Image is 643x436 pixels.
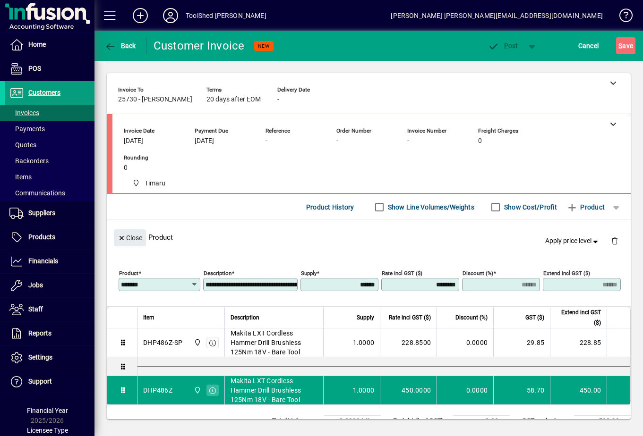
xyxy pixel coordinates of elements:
div: 450.0000 [386,386,431,395]
td: 0.0000 [437,328,493,357]
span: Staff [28,305,43,313]
button: Profile [155,7,186,24]
app-page-header-button: Delete [603,236,626,245]
span: P [504,42,508,50]
button: Close [114,229,146,246]
span: Home [28,41,46,48]
a: Knowledge Base [612,2,631,33]
span: Financial Year [27,407,68,414]
span: NEW [258,43,270,49]
span: 25730 - [PERSON_NAME] [118,96,192,103]
span: Support [28,377,52,385]
button: Apply price level [541,233,604,250]
span: Timaru [145,178,165,188]
mat-label: Rate incl GST ($) [382,270,422,277]
span: Makita LXT Cordless Hammer Drill Brushless 125Nm 18V - Bare Tool [231,328,318,357]
button: Delete [603,229,626,252]
span: Back [104,42,136,50]
mat-label: Description [204,270,231,277]
app-page-header-button: Back [94,37,146,54]
span: Products [28,233,55,241]
span: Items [9,173,32,181]
a: Payments [5,121,94,137]
span: - [266,137,267,145]
a: Suppliers [5,201,94,225]
span: 1.0000 [353,386,375,395]
td: Total Volume [267,416,324,427]
span: 0 [124,164,128,172]
span: Suppliers [28,209,55,217]
a: Communications [5,185,94,201]
mat-label: Product [119,270,138,277]
span: Description [231,312,259,323]
span: ost [488,42,518,50]
span: Product History [306,200,354,215]
mat-label: Extend incl GST ($) [543,270,590,277]
span: Reports [28,329,51,337]
td: GST exclusive [517,416,574,427]
a: Backorders [5,153,94,169]
td: Freight (incl GST) [388,416,453,427]
button: Cancel [576,37,601,54]
span: 0 [478,137,482,145]
td: 0.00 [453,416,510,427]
span: - [277,96,279,103]
span: S [618,42,622,50]
button: Save [616,37,635,54]
a: Invoices [5,105,94,121]
app-page-header-button: Close [111,233,148,242]
td: 0.0000 [437,376,493,404]
div: 228.8500 [386,338,431,347]
a: POS [5,57,94,81]
a: Support [5,370,94,394]
td: 450.00 [550,376,607,404]
span: Jobs [28,281,43,289]
a: Home [5,33,94,57]
button: Add [125,7,155,24]
div: [PERSON_NAME] [PERSON_NAME][EMAIL_ADDRESS][DOMAIN_NAME] [391,8,603,23]
a: Jobs [5,274,94,297]
button: Post [483,37,523,54]
span: Communications [9,189,65,197]
span: Licensee Type [27,427,68,434]
span: Quotes [9,141,36,149]
span: Timaru [129,177,169,189]
td: 590.30 [574,416,631,427]
button: Product History [302,199,358,216]
span: Extend incl GST ($) [556,307,601,328]
span: GST ($) [525,312,544,323]
span: Supply [357,312,374,323]
span: Close [118,230,142,246]
div: DHP486Z-SP [143,338,183,347]
span: Timaru [191,385,202,395]
mat-label: Supply [301,270,317,277]
a: Reports [5,322,94,345]
a: Financials [5,250,94,273]
span: Makita LXT Cordless Hammer Drill Brushless 125Nm 18V - Bare Tool [231,376,318,404]
span: Discount (%) [455,312,488,323]
td: 29.85 [493,328,550,357]
div: DHP486Z [143,386,172,395]
span: ave [618,38,633,53]
span: Payments [9,125,45,133]
a: Quotes [5,137,94,153]
span: Rounding [124,155,180,161]
span: - [407,137,409,145]
button: Back [102,37,138,54]
span: Timaru [191,337,202,348]
a: Settings [5,346,94,369]
span: Cancel [578,38,599,53]
span: POS [28,65,41,72]
span: Apply price level [545,236,600,246]
div: Product [107,220,631,254]
span: [DATE] [124,137,143,145]
span: Product [566,200,605,215]
a: Staff [5,298,94,321]
span: Rate incl GST ($) [389,312,431,323]
a: Items [5,169,94,185]
td: 228.85 [550,328,607,357]
div: Customer Invoice [154,38,245,53]
label: Show Line Volumes/Weights [386,202,474,212]
span: Backorders [9,157,49,165]
td: 0.0000 M³ [324,416,381,427]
